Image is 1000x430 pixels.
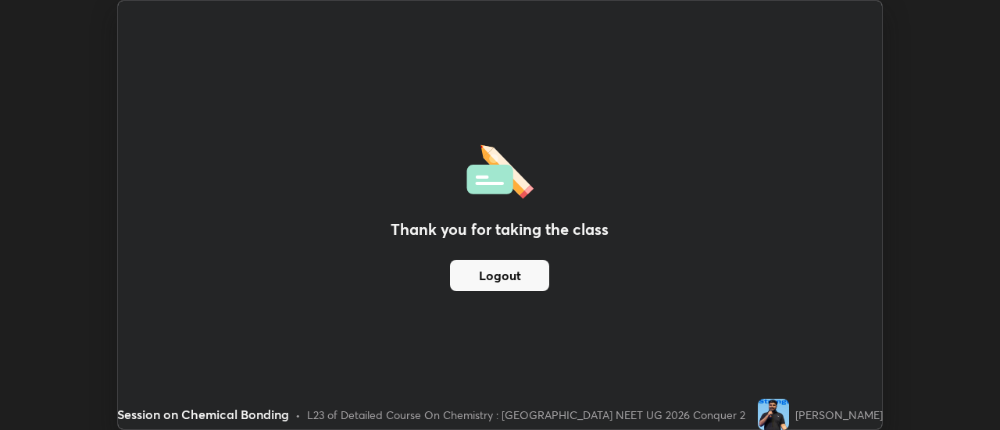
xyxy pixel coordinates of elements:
img: offlineFeedback.1438e8b3.svg [466,140,534,199]
div: • [295,407,301,423]
img: 923bd58323b842618b613ca619627065.jpg [758,399,789,430]
h2: Thank you for taking the class [391,218,609,241]
div: [PERSON_NAME] [795,407,883,423]
div: Session on Chemical Bonding [117,405,289,424]
button: Logout [450,260,549,291]
div: L23 of Detailed Course On Chemistry : [GEOGRAPHIC_DATA] NEET UG 2026 Conquer 2 [307,407,745,423]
